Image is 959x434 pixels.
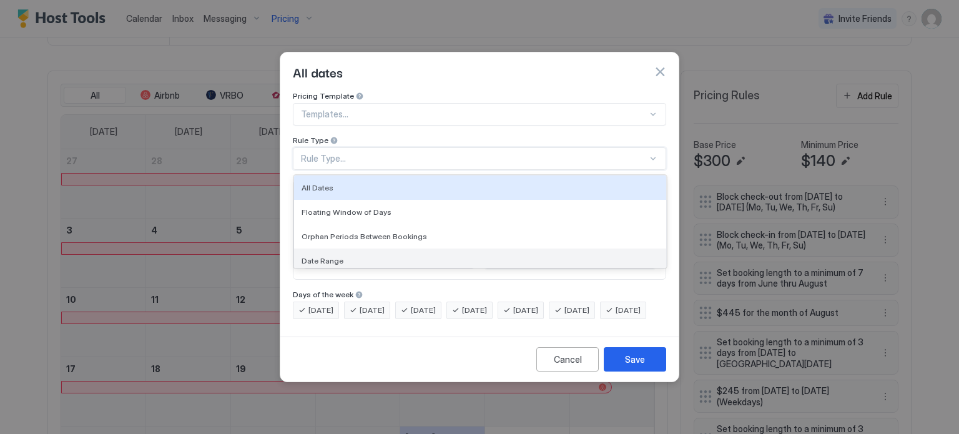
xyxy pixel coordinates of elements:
[564,305,589,316] span: [DATE]
[293,91,354,101] span: Pricing Template
[554,353,582,366] div: Cancel
[411,305,436,316] span: [DATE]
[513,305,538,316] span: [DATE]
[12,392,42,422] iframe: Intercom live chat
[536,347,599,372] button: Cancel
[616,305,641,316] span: [DATE]
[302,256,343,265] span: Date Range
[302,183,333,192] span: All Dates
[293,290,353,299] span: Days of the week
[293,62,343,81] span: All dates
[302,207,391,217] span: Floating Window of Days
[308,305,333,316] span: [DATE]
[360,305,385,316] span: [DATE]
[625,353,645,366] div: Save
[604,347,666,372] button: Save
[293,136,328,145] span: Rule Type
[301,153,647,164] div: Rule Type...
[302,232,427,241] span: Orphan Periods Between Bookings
[462,305,487,316] span: [DATE]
